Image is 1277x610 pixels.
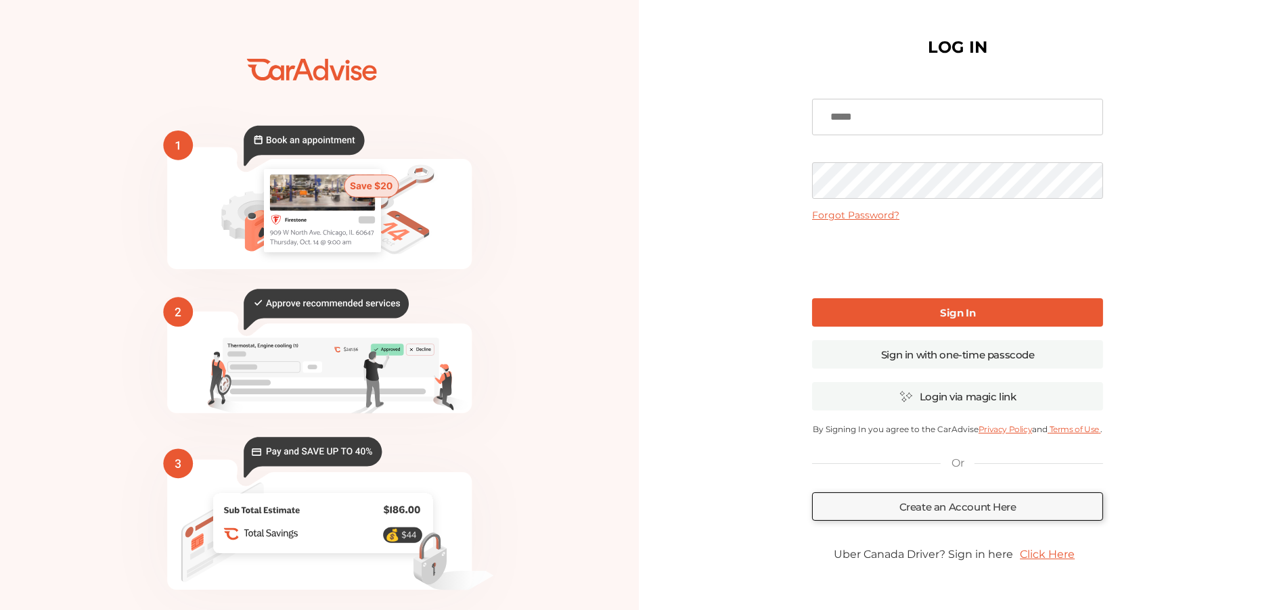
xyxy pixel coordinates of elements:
[812,492,1103,521] a: Create an Account Here
[928,41,987,54] h1: LOG IN
[940,306,975,319] b: Sign In
[812,209,899,221] a: Forgot Password?
[979,424,1032,434] a: Privacy Policy
[855,232,1060,285] iframe: reCAPTCHA
[812,340,1103,369] a: Sign in with one-time passcode
[812,424,1103,434] p: By Signing In you agree to the CarAdvise and .
[834,548,1013,561] span: Uber Canada Driver? Sign in here
[1013,541,1081,567] a: Click Here
[812,298,1103,327] a: Sign In
[951,456,964,471] p: Or
[1048,424,1100,434] a: Terms of Use
[384,528,399,542] text: 💰
[899,390,913,403] img: magic_icon.32c66aac.svg
[812,382,1103,410] a: Login via magic link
